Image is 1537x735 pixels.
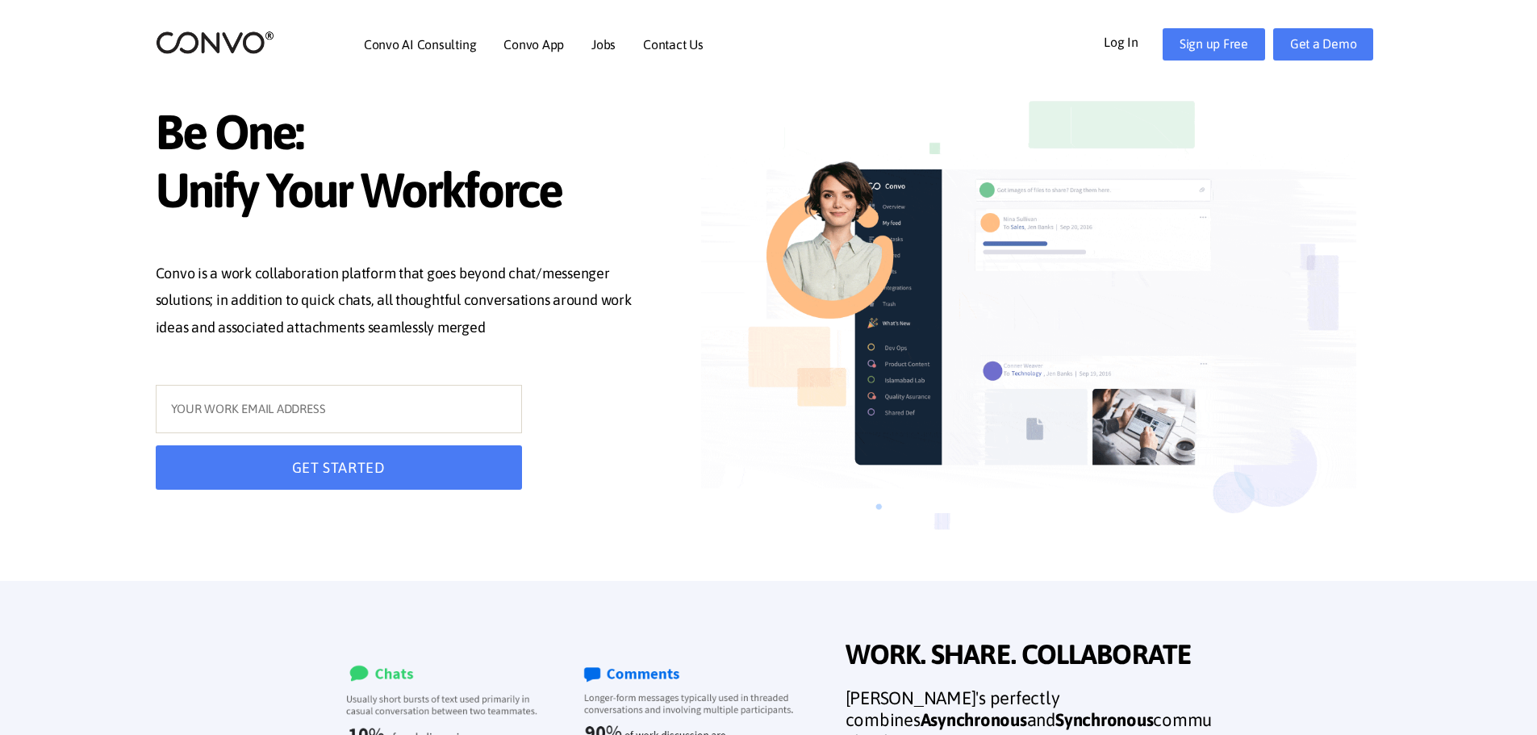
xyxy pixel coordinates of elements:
strong: Asynchronous [921,709,1027,730]
img: image_not_found [701,73,1356,581]
img: logo_2.png [156,30,274,55]
span: WORK. SHARE. COLLABORATE [846,638,1217,675]
strong: Synchronous [1055,709,1153,730]
button: GET STARTED [156,445,522,490]
span: Unify Your Workforce [156,161,653,223]
input: YOUR WORK EMAIL ADDRESS [156,385,522,433]
a: Contact Us [643,38,704,51]
a: Convo AI Consulting [364,38,476,51]
a: Log In [1104,28,1163,54]
a: Get a Demo [1273,28,1374,61]
a: Convo App [503,38,564,51]
span: Be One: [156,103,653,165]
a: Jobs [591,38,616,51]
a: Sign up Free [1163,28,1265,61]
p: Convo is a work collaboration platform that goes beyond chat/messenger solutions; in addition to ... [156,260,653,345]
